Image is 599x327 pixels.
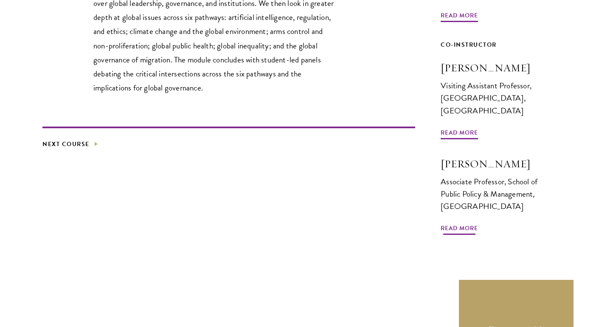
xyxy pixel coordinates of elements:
a: Next Course [42,139,98,149]
span: Read More [441,127,478,141]
a: Co-Instructor [PERSON_NAME] Visiting Assistant Professor, [GEOGRAPHIC_DATA], [GEOGRAPHIC_DATA] Re... [441,39,557,132]
a: [PERSON_NAME] Associate Professor, School of Public Policy & Management, [GEOGRAPHIC_DATA] Read More [441,157,557,228]
div: Co-Instructor [441,39,557,50]
span: Read More [441,10,478,23]
h3: [PERSON_NAME] [441,61,557,75]
span: Read More [441,223,478,236]
div: Associate Professor, School of Public Policy & Management, [GEOGRAPHIC_DATA] [441,175,557,212]
h3: [PERSON_NAME] [441,157,557,171]
div: Visiting Assistant Professor, [GEOGRAPHIC_DATA], [GEOGRAPHIC_DATA] [441,79,557,116]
